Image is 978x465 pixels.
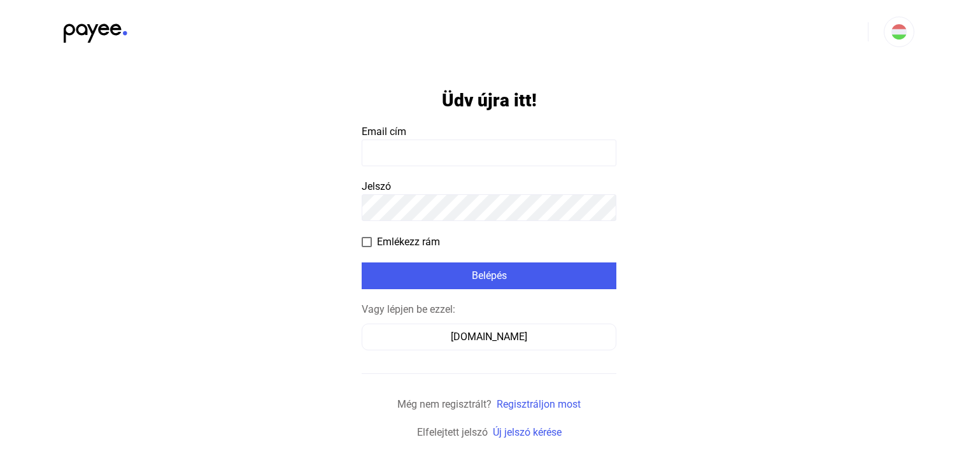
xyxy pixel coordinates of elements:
[362,302,616,317] div: Vagy lépjen be ezzel:
[442,89,537,111] h1: Üdv újra itt!
[64,17,127,43] img: black-payee-blue-dot.svg
[884,17,914,47] button: HU
[362,324,616,350] button: [DOMAIN_NAME]
[377,234,440,250] span: Emlékezz rám
[417,426,488,438] span: Elfelejtett jelszó
[362,125,406,138] span: Email cím
[397,398,492,410] span: Még nem regisztrált?
[362,180,391,192] span: Jelszó
[362,262,616,289] button: Belépés
[891,24,907,39] img: HU
[366,329,612,345] div: [DOMAIN_NAME]
[497,398,581,410] a: Regisztráljon most
[493,426,562,438] a: Új jelszó kérése
[362,331,616,343] a: [DOMAIN_NAME]
[365,268,613,283] div: Belépés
